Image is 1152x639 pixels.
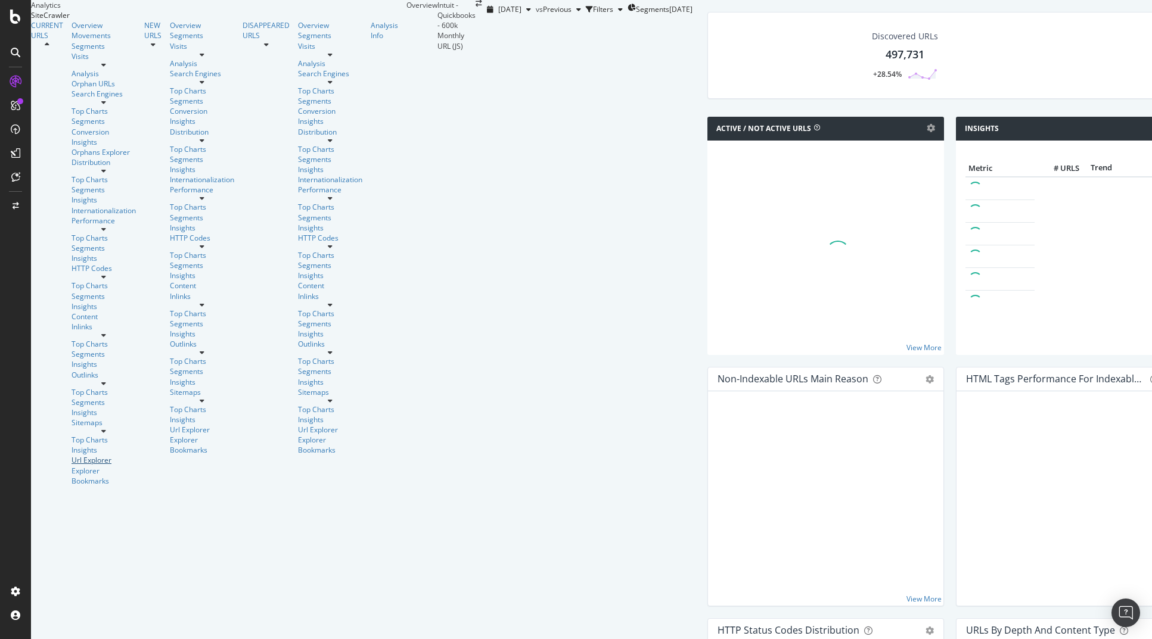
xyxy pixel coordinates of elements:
div: Segments [170,319,234,329]
a: Content [170,280,234,291]
div: +28.54% [873,69,902,79]
div: Insights [298,329,362,339]
a: Outlinks [298,339,362,349]
a: Top Charts [170,250,234,260]
a: Insights [170,116,234,126]
a: Conversion [72,127,136,137]
a: Sitemaps [170,387,234,397]
a: Sitemaps [72,417,136,428]
a: Outlinks [170,339,234,349]
a: View More [906,342,942,353]
a: Search Engines [72,89,136,99]
div: Insights [72,407,136,417]
div: Insights [72,253,136,263]
div: Top Charts [72,387,136,397]
div: Top Charts [298,250,362,260]
a: Inlinks [72,322,136,332]
a: CURRENT URLS [31,20,63,40]
a: Performance [298,185,362,195]
div: Insights [170,377,234,387]
a: Top Charts [170,356,234,366]
div: Orphans Explorer [72,147,136,157]
div: Content [298,280,362,291]
a: Top Charts [298,144,362,154]
a: Insights [72,359,136,369]
a: Search Engines [298,68,362,79]
a: Segments [170,260,234,270]
div: Segments [298,30,362,40]
div: gear [926,626,934,635]
a: Sitemaps [298,387,362,397]
div: Visits [298,41,362,51]
div: Analysis Info [371,20,398,40]
a: Url Explorer [298,425,362,435]
a: Conversion [298,106,362,116]
div: Analysis [298,58,362,68]
a: Content [72,311,136,322]
a: Url Explorer [72,455,136,465]
a: Insights [170,414,234,425]
a: HTTP Codes [72,263,136,273]
div: Distribution [298,127,362,137]
a: Segments [170,366,234,376]
div: Top Charts [298,404,362,414]
a: Internationalization [72,205,136,216]
a: Insights [298,270,362,280]
a: Insights [170,164,234,174]
a: Overview [72,20,136,30]
div: Segments [170,96,234,106]
div: Explorer Bookmarks [170,435,234,455]
a: Explorer Bookmarks [298,435,362,455]
div: Insights [298,223,362,233]
a: Insights [298,116,362,126]
a: Insights [170,329,234,339]
a: Top Charts [170,308,234,319]
a: Top Charts [298,308,362,319]
div: Top Charts [298,202,362,212]
a: Segments [72,116,136,126]
a: Top Charts [72,280,136,291]
a: Top Charts [72,174,136,185]
div: Analysis [72,68,136,79]
div: Segments [298,366,362,376]
a: Insights [298,414,362,425]
div: Top Charts [170,404,234,414]
a: Segments [298,213,362,223]
a: Insights [170,270,234,280]
div: 497,731 [886,47,924,63]
div: Overview [170,20,234,30]
span: 2025 Oct. 10th [498,4,521,14]
a: Orphan URLs [72,79,136,89]
a: Top Charts [170,144,234,154]
a: Segments [72,41,136,51]
div: Overview [298,20,362,30]
a: Insights [298,377,362,387]
a: Top Charts [170,86,234,96]
h4: Insights [965,123,999,135]
th: # URLS [1035,160,1082,177]
div: Segments [298,96,362,106]
div: Filters [593,4,613,14]
div: Internationalization [298,174,362,185]
a: Performance [170,185,234,195]
div: Distribution [72,157,136,167]
a: Url Explorer [170,425,234,435]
